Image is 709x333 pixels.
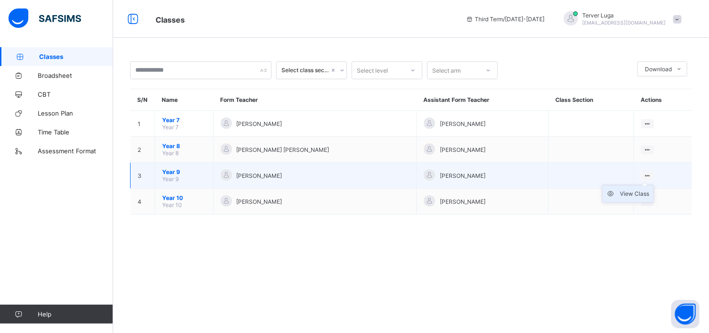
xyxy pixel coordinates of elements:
[620,189,650,199] div: View Class
[131,189,155,215] td: 4
[237,120,282,127] span: [PERSON_NAME]
[645,66,672,73] span: Download
[8,8,81,28] img: safsims
[671,300,700,328] button: Open asap
[162,117,206,124] span: Year 7
[548,89,634,111] th: Class Section
[38,109,113,117] span: Lesson Plan
[155,89,214,111] th: Name
[162,168,206,175] span: Year 9
[162,201,182,208] span: Year 10
[440,146,486,153] span: [PERSON_NAME]
[213,89,416,111] th: Form Teacher
[38,147,113,155] span: Assessment Format
[440,120,486,127] span: [PERSON_NAME]
[162,142,206,150] span: Year 8
[237,172,282,179] span: [PERSON_NAME]
[131,137,155,163] td: 2
[38,310,113,318] span: Help
[131,89,155,111] th: S/N
[38,91,113,98] span: CBT
[131,163,155,189] td: 3
[466,16,545,23] span: session/term information
[583,20,666,25] span: [EMAIL_ADDRESS][DOMAIN_NAME]
[162,175,179,183] span: Year 9
[432,61,461,79] div: Select arm
[237,146,330,153] span: [PERSON_NAME] [PERSON_NAME]
[162,194,206,201] span: Year 10
[440,198,486,205] span: [PERSON_NAME]
[237,198,282,205] span: [PERSON_NAME]
[162,124,179,131] span: Year 7
[39,53,113,60] span: Classes
[38,128,113,136] span: Time Table
[416,89,548,111] th: Assistant Form Teacher
[131,111,155,137] td: 1
[281,67,330,74] div: Select class section
[156,15,185,25] span: Classes
[583,12,666,19] span: Terver Luga
[634,89,692,111] th: Actions
[162,150,179,157] span: Year 8
[440,172,486,179] span: [PERSON_NAME]
[357,61,388,79] div: Select level
[38,72,113,79] span: Broadsheet
[554,11,686,27] div: TerverLuga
